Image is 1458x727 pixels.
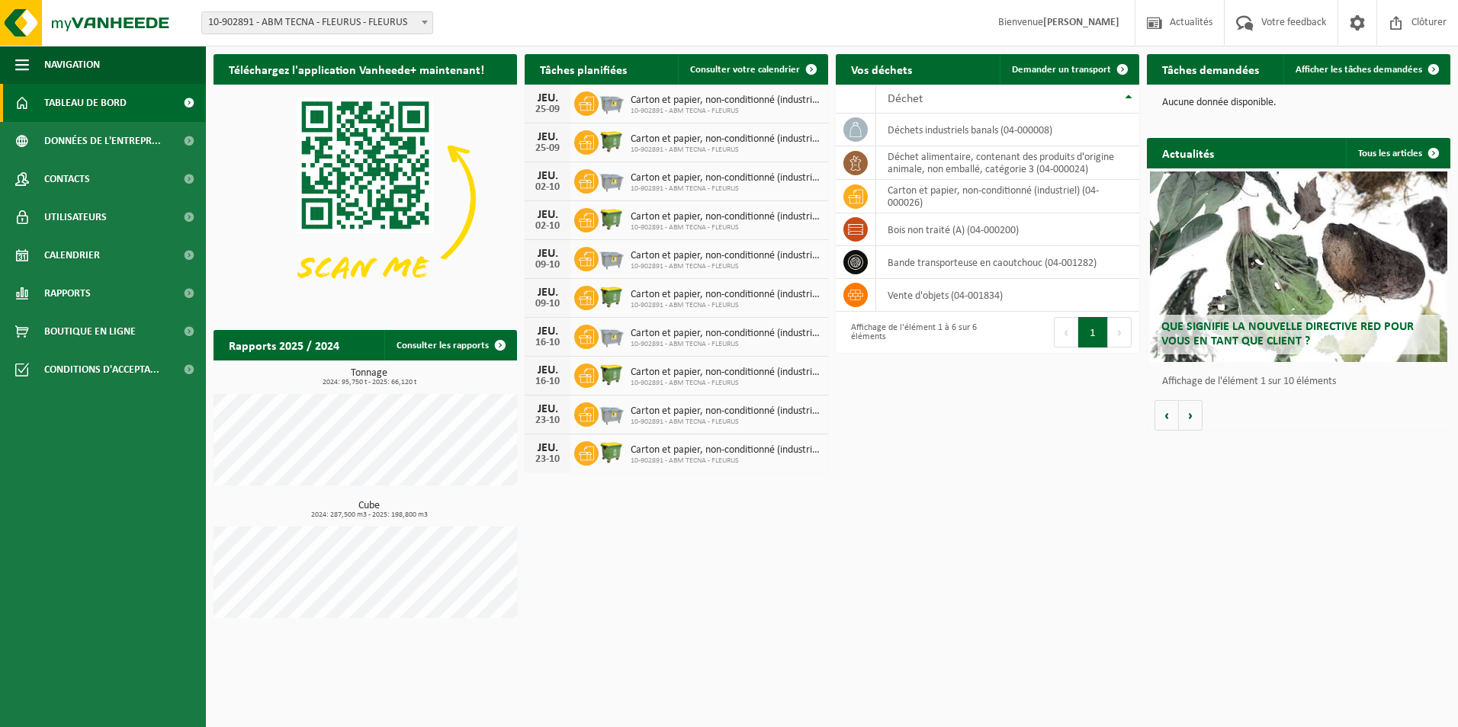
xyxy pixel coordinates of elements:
h2: Tâches demandées [1147,54,1274,84]
span: Carton et papier, non-conditionné (industriel) [631,405,821,418]
div: JEU. [532,287,563,299]
strong: [PERSON_NAME] [1043,17,1119,28]
span: Contacts [44,160,90,198]
span: Consulter votre calendrier [690,65,800,75]
span: Carton et papier, non-conditionné (industriel) [631,367,821,379]
div: 25-09 [532,104,563,115]
button: Next [1108,317,1132,347]
img: WB-2500-GAL-GY-01 [599,167,625,193]
span: Tableau de bord [44,84,127,122]
button: Volgende [1179,400,1203,431]
img: WB-1100-HPE-GN-50 [599,439,625,465]
div: 23-10 [532,454,563,465]
span: Calendrier [44,236,100,274]
span: Données de l'entrepr... [44,122,161,160]
img: WB-2500-GAL-GY-01 [599,400,625,426]
div: JEU. [532,209,563,221]
a: Que signifie la nouvelle directive RED pour vous en tant que client ? [1150,171,1447,362]
img: Download de VHEPlus App [214,85,517,312]
span: Rapports [44,274,91,312]
div: 16-10 [532,338,563,348]
div: JEU. [532,403,563,415]
span: 10-902891 - ABM TECNA - FLEURUS [631,418,821,427]
img: WB-1100-HPE-GN-50 [599,128,625,154]
span: Carton et papier, non-conditionné (industriel) [631,172,821,184]
span: 10-902891 - ABM TECNA - FLEURUS [631,146,821,155]
button: Previous [1054,317,1078,347]
button: Vorige [1155,400,1179,431]
h2: Vos déchets [836,54,927,84]
span: Afficher les tâches demandées [1296,65,1422,75]
img: WB-1100-HPE-GN-50 [599,283,625,309]
div: 02-10 [532,182,563,193]
div: 02-10 [532,221,563,232]
span: 10-902891 - ABM TECNA - FLEURUS [631,184,821,194]
span: 10-902891 - ABM TECNA - FLEURUS [631,107,821,116]
img: WB-2500-GAL-GY-01 [599,322,625,348]
div: 09-10 [532,260,563,271]
a: Tous les articles [1346,138,1449,168]
span: 10-902891 - ABM TECNA - FLEURUS [631,262,821,271]
td: vente d'objets (04-001834) [876,279,1139,312]
span: Carton et papier, non-conditionné (industriel) [631,444,821,456]
td: déchet alimentaire, contenant des produits d'origine animale, non emballé, catégorie 3 (04-000024) [876,146,1139,180]
div: JEU. [532,364,563,376]
span: Carton et papier, non-conditionné (industriel) [631,133,821,146]
span: Conditions d'accepta... [44,351,159,389]
td: déchets industriels banals (04-000008) [876,114,1139,146]
div: 25-09 [532,143,563,154]
div: JEU. [532,248,563,260]
a: Demander un transport [1000,54,1138,85]
a: Afficher les tâches demandées [1283,54,1449,85]
span: 10-902891 - ABM TECNA - FLEURUS [631,379,821,388]
h3: Cube [221,501,517,519]
span: Déchet [888,93,923,105]
td: bande transporteuse en caoutchouc (04-001282) [876,246,1139,279]
span: Carton et papier, non-conditionné (industriel) [631,289,821,301]
span: 10-902891 - ABM TECNA - FLEURUS [631,456,821,466]
div: 16-10 [532,376,563,387]
div: 09-10 [532,299,563,309]
span: 2024: 95,750 t - 2025: 66,120 t [221,379,517,386]
div: JEU. [532,325,563,338]
span: Utilisateurs [44,198,107,236]
p: Aucune donnée disponible. [1162,98,1435,108]
span: Navigation [44,46,100,84]
img: WB-1100-HPE-GN-50 [599,361,625,387]
h2: Rapports 2025 / 2024 [214,330,355,360]
a: Consulter les rapports [384,330,515,360]
div: JEU. [532,170,563,182]
span: Carton et papier, non-conditionné (industriel) [631,250,821,262]
h2: Téléchargez l'application Vanheede+ maintenant! [214,54,499,84]
span: 10-902891 - ABM TECNA - FLEURUS [631,223,821,232]
img: WB-2500-GAL-GY-01 [599,245,625,271]
span: 10-902891 - ABM TECNA - FLEURUS [631,301,821,310]
td: bois non traité (A) (04-000200) [876,213,1139,246]
h2: Actualités [1147,138,1229,168]
h2: Tâches planifiées [525,54,642,84]
span: Carton et papier, non-conditionné (industriel) [631,328,821,340]
div: Affichage de l'élément 1 à 6 sur 6 éléments [843,315,980,349]
span: 10-902891 - ABM TECNA - FLEURUS - FLEURUS [201,11,433,34]
div: JEU. [532,92,563,104]
img: WB-1100-HPE-GN-50 [599,206,625,232]
span: 10-902891 - ABM TECNA - FLEURUS - FLEURUS [202,12,432,34]
img: WB-2500-GAL-GY-01 [599,89,625,115]
span: Carton et papier, non-conditionné (industriel) [631,211,821,223]
span: Boutique en ligne [44,312,136,351]
a: Consulter votre calendrier [678,54,827,85]
div: 23-10 [532,415,563,426]
span: Que signifie la nouvelle directive RED pour vous en tant que client ? [1161,321,1414,347]
td: carton et papier, non-conditionné (industriel) (04-000026) [876,180,1139,213]
div: JEU. [532,442,563,454]
p: Affichage de l'élément 1 sur 10 éléments [1162,376,1443,387]
span: Demander un transport [1012,65,1111,75]
span: Carton et papier, non-conditionné (industriel) [631,94,821,107]
span: 2024: 287,500 m3 - 2025: 198,800 m3 [221,511,517,519]
div: JEU. [532,131,563,143]
span: 10-902891 - ABM TECNA - FLEURUS [631,340,821,349]
button: 1 [1078,317,1108,347]
h3: Tonnage [221,368,517,386]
